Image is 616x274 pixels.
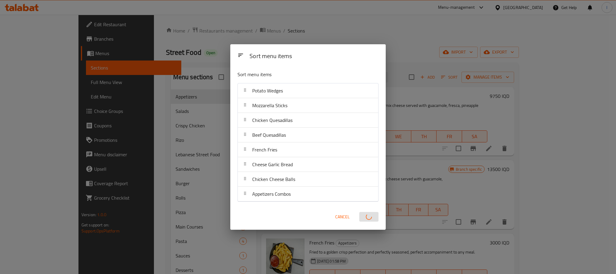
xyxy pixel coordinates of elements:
[333,211,352,223] button: Cancel
[252,160,293,169] span: Cheese Garlic Bread
[252,86,283,95] span: Potato Wedges
[238,113,378,128] div: Chicken Quesadillas
[238,142,378,157] div: French Fries
[238,172,378,187] div: Chicken Cheese Balls
[335,213,350,221] span: Cancel
[238,187,378,201] div: Appetizers Combos
[238,83,378,98] div: Potato Wedges
[252,101,287,110] span: Mozzarella Sticks
[238,71,349,78] p: Sort menu items
[252,189,291,198] span: Appetizers Combos
[238,98,378,113] div: Mozzarella Sticks
[238,128,378,142] div: Beef Quesadillas
[252,175,295,184] span: Chicken Cheese Balls
[252,130,286,139] span: Beef Quesadillas
[252,145,277,154] span: French Fries
[247,50,381,63] div: Sort menu items
[238,157,378,172] div: Cheese Garlic Bread
[252,116,293,125] span: Chicken Quesadillas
